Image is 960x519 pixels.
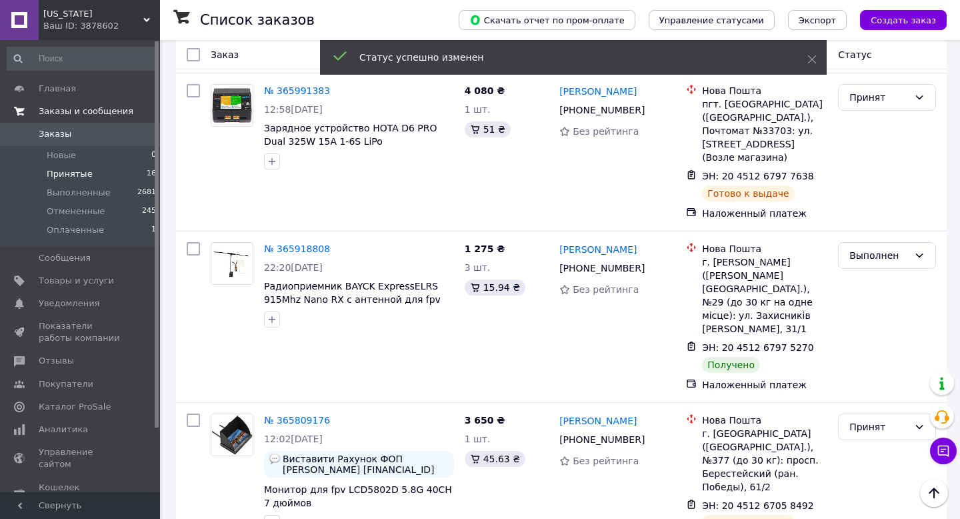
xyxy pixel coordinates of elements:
a: № 365918808 [264,243,330,254]
div: Принят [849,90,909,105]
span: Скачать отчет по пром-оплате [469,14,625,26]
button: Управление статусами [649,10,775,30]
span: Каталог ProSale [39,401,111,413]
div: пгт. [GEOGRAPHIC_DATA] ([GEOGRAPHIC_DATA].), Почтомат №33703: ул. [STREET_ADDRESS] (Возле магазина) [702,97,827,164]
span: Заказы и сообщения [39,105,133,117]
span: 16 [147,168,156,180]
a: [PERSON_NAME] [559,243,637,256]
span: Заказы [39,128,71,140]
span: Без рейтинга [573,126,639,137]
span: Выполненные [47,187,111,199]
a: [PERSON_NAME] [559,85,637,98]
span: Отзывы [39,355,74,367]
span: Создать заказ [871,15,936,25]
span: Уведомления [39,298,99,310]
a: № 365809176 [264,415,330,426]
a: Монитор для fpv LCD5802D 5.8G 40CH 7 дюймов [264,484,452,508]
div: Выполнен [849,248,909,263]
span: ЭН: 20 4512 6797 7638 [702,171,814,181]
button: Создать заказ [860,10,947,30]
span: 0 [151,149,156,161]
span: Виставити Рахунок ФОП [PERSON_NAME] [FINANCIAL_ID] ЄДРПОУ - 3189219872 Призначення - за товар [283,454,449,475]
span: Управление статусами [659,15,764,25]
span: Показатели работы компании [39,320,123,344]
span: Главная [39,83,76,95]
span: 12:58[DATE] [264,104,323,115]
span: 1 шт. [465,104,491,115]
input: Поиск [7,47,157,71]
div: г. [PERSON_NAME] ([PERSON_NAME][GEOGRAPHIC_DATA].), №29 (до 30 кг на одне місце): ул. Захисників ... [702,255,827,336]
a: № 365991383 [264,85,330,96]
a: Фото товару [211,84,253,127]
div: 15.94 ₴ [465,280,525,296]
span: Принятые [47,168,93,180]
img: Фото товару [211,85,253,126]
span: 4 080 ₴ [465,85,505,96]
span: Аналитика [39,424,88,436]
span: ЭН: 20 4512 6797 5270 [702,342,814,353]
a: Создать заказ [847,14,947,25]
div: Готово к выдаче [702,185,794,201]
h1: Список заказов [200,12,315,28]
span: 12:02[DATE] [264,434,323,444]
span: Покупатели [39,378,93,390]
div: Принят [849,420,909,434]
img: Фото товару [211,414,253,456]
span: Montana [43,8,143,20]
button: Наверх [920,479,948,507]
div: Статус успешно изменен [359,51,774,64]
span: 245 [142,205,156,217]
span: 22:20[DATE] [264,262,323,273]
span: Товары и услуги [39,275,114,287]
button: Скачать отчет по пром-оплате [459,10,635,30]
div: Нова Пошта [702,84,827,97]
div: Ваш ID: 3878602 [43,20,160,32]
a: Фото товару [211,242,253,285]
span: Заказ [211,49,239,60]
span: ЭН: 20 4512 6705 8492 [702,500,814,511]
div: Наложенный платеж [702,207,827,220]
div: Наложенный платеж [702,378,827,392]
button: Чат с покупателем [930,438,957,464]
span: Новые [47,149,76,161]
span: 1 [151,224,156,236]
span: 3 шт. [465,262,491,273]
span: 3 650 ₴ [465,415,505,426]
div: Получено [702,357,760,373]
img: Фото товару [211,243,253,284]
div: Нова Пошта [702,242,827,255]
span: 2681 [137,187,156,199]
span: Сообщения [39,252,91,264]
div: Нова Пошта [702,414,827,427]
div: 45.63 ₴ [465,451,525,467]
a: [PERSON_NAME] [559,414,637,428]
span: Статус [838,49,872,60]
button: Экспорт [788,10,847,30]
div: 51 ₴ [465,121,511,137]
span: Оплаченные [47,224,104,236]
div: [PHONE_NUMBER] [557,430,647,449]
span: Без рейтинга [573,284,639,295]
span: Экспорт [799,15,836,25]
img: :speech_balloon: [269,454,280,464]
span: 1 275 ₴ [465,243,505,254]
span: Без рейтинга [573,456,639,466]
span: Управление сайтом [39,446,123,470]
div: г. [GEOGRAPHIC_DATA] ([GEOGRAPHIC_DATA].), №377 (до 30 кг): просп. Берестейский (ран. Победы), 61/2 [702,427,827,494]
span: 1 шт. [465,434,491,444]
span: Отмененные [47,205,105,217]
div: [PHONE_NUMBER] [557,259,647,278]
a: Зарядное устройство HOTA D6 PRO Dual 325W 15A 1-6S LiPo [264,123,437,147]
span: Кошелек компании [39,482,123,506]
a: Радиоприемник BAYCK ExpressELRS 915Mhz Nano RX с антенной для fpv [264,281,441,305]
div: [PHONE_NUMBER] [557,101,647,119]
